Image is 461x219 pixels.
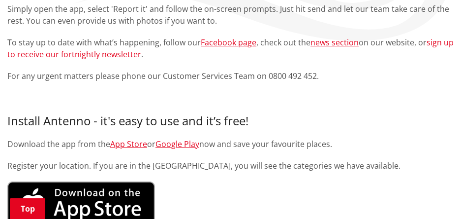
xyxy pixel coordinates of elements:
[201,37,256,48] a: Facebook page
[155,139,199,149] a: Google Play
[7,138,454,150] p: Download the app from the or now and save your favourite places.
[7,36,454,60] p: To stay up to date with what’s happening, follow our , check out the on our website, or .
[10,198,45,219] a: Top
[110,139,147,149] a: App Store
[7,114,454,128] h3: Install Antenno - it's easy to use and it’s free!
[7,70,454,82] p: For any urgent matters please phone our Customer Services Team on 0800 492 452.
[7,3,454,27] p: Simply open the app, select 'Report it' and follow the on-screen prompts. Just hit send and let o...
[416,178,451,213] iframe: Messenger Launcher
[7,37,454,60] a: sign up to receive our fortnightly newsletter
[7,160,454,172] p: Register your location. If you are in the [GEOGRAPHIC_DATA], you will see the categories we have ...
[310,37,359,48] a: news section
